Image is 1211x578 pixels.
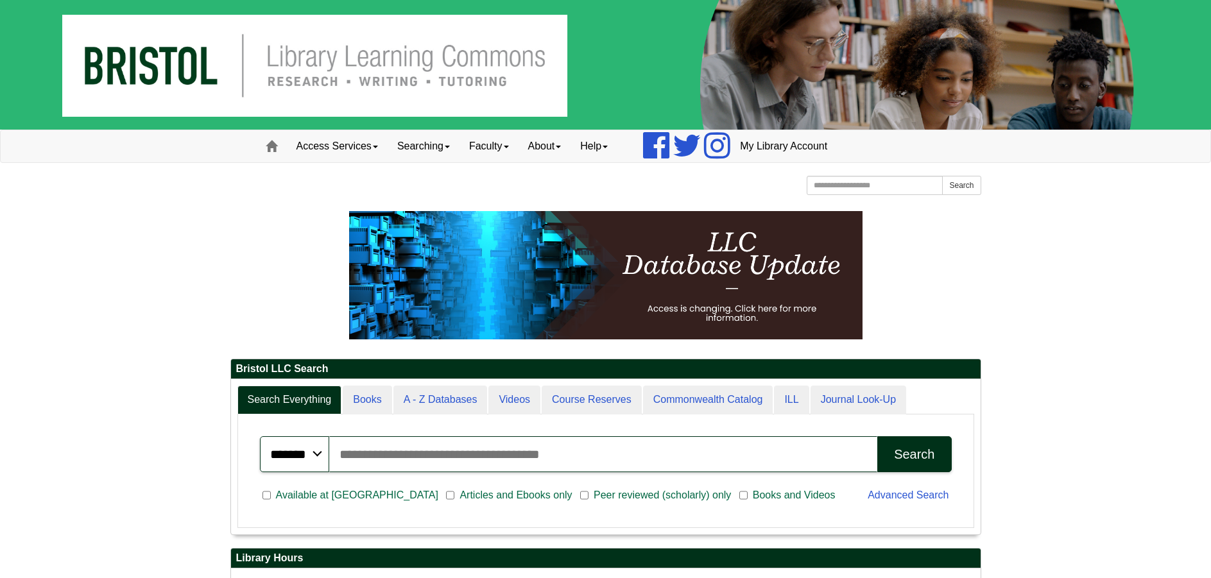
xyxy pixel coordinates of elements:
[730,130,837,162] a: My Library Account
[446,489,454,501] input: Articles and Ebooks only
[739,489,748,501] input: Books and Videos
[748,488,841,503] span: Books and Videos
[287,130,388,162] a: Access Services
[262,489,271,501] input: Available at [GEOGRAPHIC_DATA]
[588,488,736,503] span: Peer reviewed (scholarly) only
[868,489,949,500] a: Advanced Search
[942,176,981,195] button: Search
[393,386,488,414] a: A - Z Databases
[571,130,617,162] a: Help
[877,436,951,472] button: Search
[237,386,342,414] a: Search Everything
[894,447,934,462] div: Search
[519,130,571,162] a: About
[349,211,863,339] img: HTML tutorial
[459,130,519,162] a: Faculty
[231,359,981,379] h2: Bristol LLC Search
[271,488,443,503] span: Available at [GEOGRAPHIC_DATA]
[454,488,577,503] span: Articles and Ebooks only
[388,130,459,162] a: Searching
[488,386,540,414] a: Videos
[811,386,906,414] a: Journal Look-Up
[774,386,809,414] a: ILL
[580,489,588,501] input: Peer reviewed (scholarly) only
[542,386,642,414] a: Course Reserves
[643,386,773,414] a: Commonwealth Catalog
[343,386,391,414] a: Books
[231,548,981,568] h2: Library Hours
